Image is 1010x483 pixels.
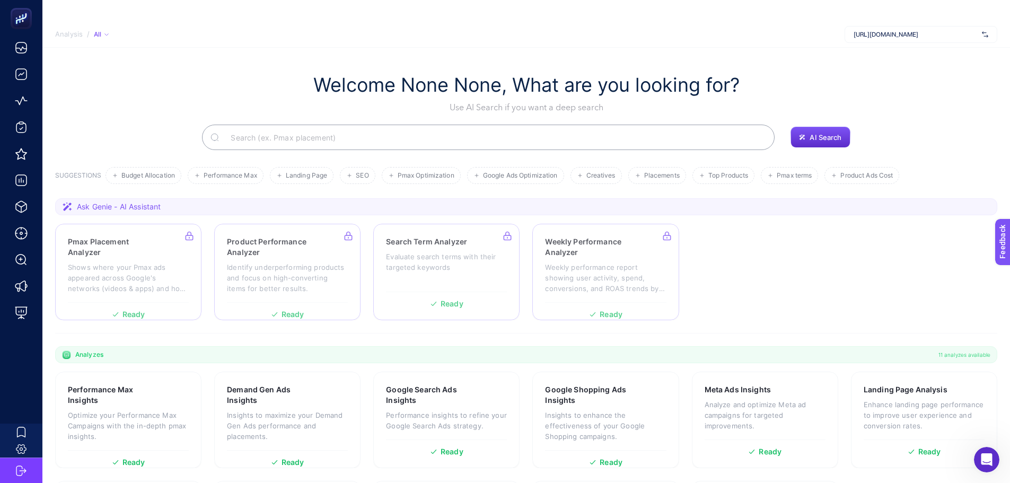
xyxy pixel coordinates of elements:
[386,384,474,406] h3: Google Search Ads Insights
[122,459,145,466] span: Ready
[545,410,666,442] p: Insights to enhance the effectiveness of your Google Shopping campaigns.
[851,372,997,468] a: Landing Page AnalysisEnhance landing page performance to improve user experience and conversion r...
[121,172,175,180] span: Budget Allocation
[313,73,740,97] h1: Welcome None None, What are you looking for?
[68,384,156,406] h3: Performance Max Insights
[214,224,361,320] a: Product Performance AnalyzerIdentify underperforming products and focus on high-converting items ...
[222,122,766,152] input: Search
[545,384,634,406] h3: Google Shopping Ads Insights
[373,372,520,468] a: Google Search Ads InsightsPerformance insights to refine your Google Search Ads strategy.Ready
[532,372,679,468] a: Google Shopping Ads InsightsInsights to enhance the effectiveness of your Google Shopping campaig...
[313,101,740,114] p: Use AI Search if you want a deep search
[214,372,361,468] a: Demand Gen Ads InsightsInsights to maximize your Demand Gen Ads performance and placements.Ready
[68,410,189,442] p: Optimize your Performance Max Campaigns with the in-depth pmax insights.
[94,30,109,39] div: All
[87,30,90,38] span: /
[586,172,616,180] span: Creatives
[441,448,463,455] span: Ready
[6,3,40,12] span: Feedback
[705,399,825,431] p: Analyze and optimize Meta ad campaigns for targeted improvements.
[227,384,314,406] h3: Demand Gen Ads Insights
[854,30,978,39] span: [URL][DOMAIN_NAME]
[532,224,679,320] a: Weekly Performance AnalyzerWeekly performance report showing user activity, spend, conversions, a...
[644,172,680,180] span: Placements
[356,172,368,180] span: SEO
[705,384,771,395] h3: Meta Ads Insights
[55,171,101,184] h3: SUGGESTIONS
[483,172,558,180] span: Google Ads Optimization
[918,448,941,455] span: Ready
[227,410,348,442] p: Insights to maximize your Demand Gen Ads performance and placements.
[692,372,838,468] a: Meta Ads InsightsAnalyze and optimize Meta ad campaigns for targeted improvements.Ready
[982,29,988,40] img: svg%3e
[286,172,327,180] span: Landing Page
[864,384,947,395] h3: Landing Page Analysis
[791,127,850,148] button: AI Search
[600,459,622,466] span: Ready
[55,224,201,320] a: Pmax Placement AnalyzerShows where your Pmax ads appeared across Google's networks (videos & apps...
[204,172,257,180] span: Performance Max
[77,201,161,212] span: Ask Genie - AI Assistant
[810,133,841,142] span: AI Search
[708,172,748,180] span: Top Products
[386,410,507,431] p: Performance insights to refine your Google Search Ads strategy.
[864,399,985,431] p: Enhance landing page performance to improve user experience and conversion rates.
[55,372,201,468] a: Performance Max InsightsOptimize your Performance Max Campaigns with the in-depth pmax insights.R...
[974,447,999,472] iframe: Intercom live chat
[75,350,103,359] span: Analyzes
[398,172,454,180] span: Pmax Optimization
[840,172,893,180] span: Product Ads Cost
[938,350,990,359] span: 11 analyzes available
[282,459,304,466] span: Ready
[777,172,812,180] span: Pmax terms
[759,448,781,455] span: Ready
[55,30,83,39] span: Analysis
[373,224,520,320] a: Search Term AnalyzerEvaluate search terms with their targeted keywordsReady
